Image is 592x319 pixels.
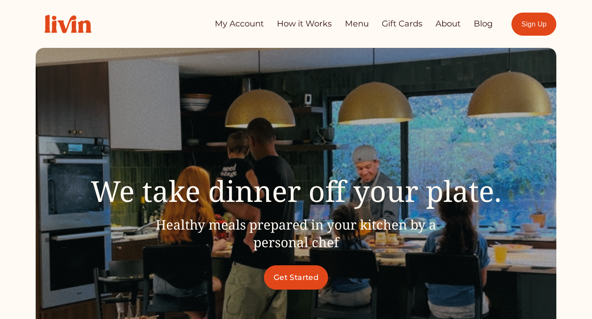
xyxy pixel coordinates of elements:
span: Healthy meals prepared in your kitchen by a personal chef [156,215,436,251]
a: My Account [215,16,264,32]
a: How it Works [277,16,332,32]
a: Get Started [264,265,329,290]
span: We take dinner off your plate. [91,171,501,210]
a: About [436,16,461,32]
a: Sign Up [511,13,556,36]
a: Gift Cards [382,16,422,32]
img: Livin [36,6,100,42]
a: Blog [474,16,493,32]
a: Menu [345,16,369,32]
